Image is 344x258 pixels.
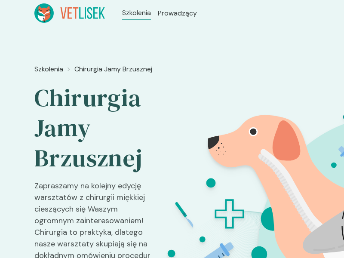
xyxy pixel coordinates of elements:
a: Prowadzący [158,8,197,18]
h2: Chirurgia Jamy Brzusznej [34,83,152,173]
a: Szkolenia [122,8,151,18]
a: Chirurgia Jamy Brzusznej [74,64,152,74]
a: Szkolenia [34,64,63,74]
